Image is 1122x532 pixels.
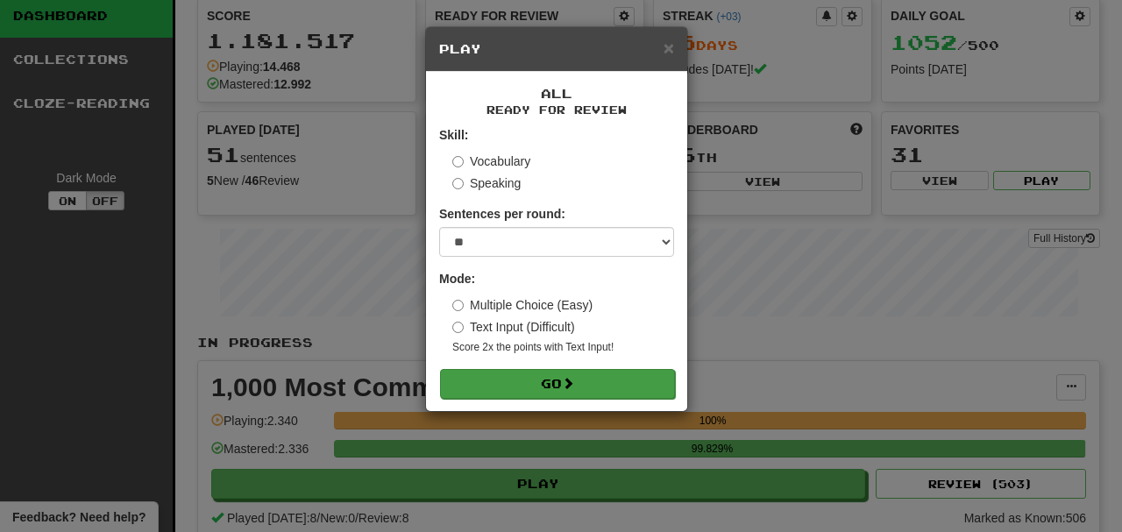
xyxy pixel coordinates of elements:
label: Multiple Choice (Easy) [452,296,593,314]
label: Sentences per round: [439,205,565,223]
label: Text Input (Difficult) [452,318,575,336]
span: All [541,86,572,101]
button: Close [664,39,674,57]
span: × [664,38,674,58]
small: Score 2x the points with Text Input ! [452,340,674,355]
h5: Play [439,40,674,58]
input: Text Input (Difficult) [452,322,464,333]
label: Vocabulary [452,153,530,170]
strong: Mode: [439,272,475,286]
strong: Skill: [439,128,468,142]
input: Multiple Choice (Easy) [452,300,464,311]
small: Ready for Review [439,103,674,117]
button: Go [440,369,675,399]
input: Vocabulary [452,156,464,167]
input: Speaking [452,178,464,189]
label: Speaking [452,174,521,192]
